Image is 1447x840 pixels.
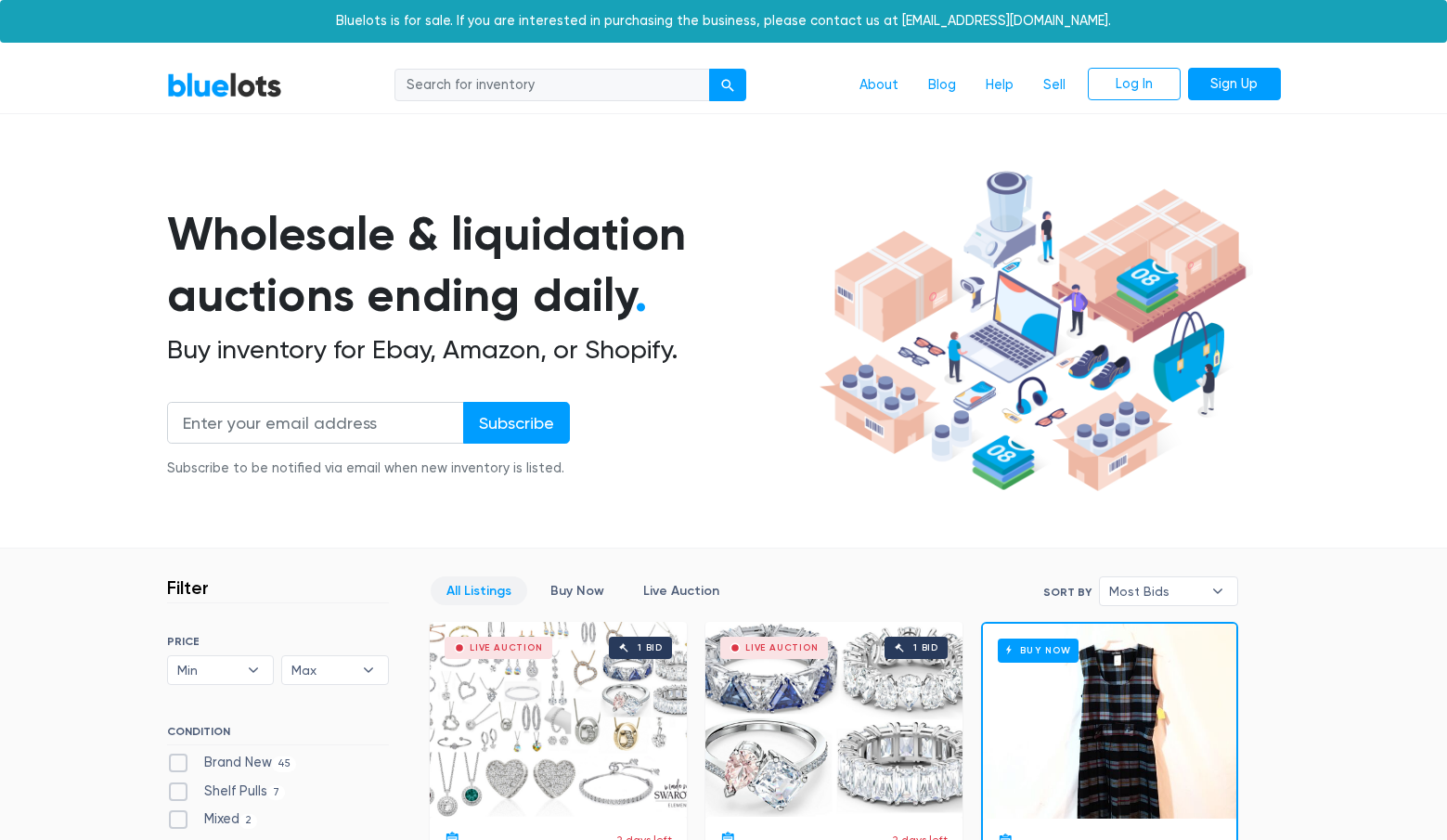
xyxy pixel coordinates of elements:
input: Enter your email address [167,402,464,444]
h6: CONDITION [167,725,389,745]
a: Buy Now [535,576,620,605]
a: Help [971,68,1028,103]
div: Subscribe to be notified via email when new inventory is listed. [167,459,570,479]
div: Live Auction [470,643,543,653]
input: Search for inventory [394,69,710,102]
span: . [635,267,647,323]
a: Blog [913,68,971,103]
a: Log In [1088,68,1181,101]
h6: PRICE [167,635,389,648]
a: Live Auction [627,576,735,605]
span: 7 [267,785,286,800]
h1: Wholesale & liquidation auctions ending daily [167,203,813,327]
h3: Filter [167,576,209,599]
div: 1 bid [638,643,663,653]
input: Subscribe [463,402,570,444]
img: hero-ee84e7d0318cb26816c560f6b4441b76977f77a177738b4e94f68c95b2b83dbb.png [813,162,1253,500]
a: All Listings [431,576,527,605]
b: ▾ [349,656,388,684]
a: Buy Now [983,624,1236,819]
span: Max [291,656,353,684]
label: Shelf Pulls [167,782,286,802]
span: Most Bids [1109,577,1202,605]
a: About [845,68,913,103]
span: 2 [239,814,258,829]
label: Mixed [167,809,258,830]
div: 1 bid [913,643,938,653]
a: Live Auction 1 bid [705,622,963,817]
a: Sell [1028,68,1080,103]
label: Sort By [1043,584,1092,601]
span: 45 [272,756,297,771]
a: Sign Up [1188,68,1281,101]
h6: Buy Now [998,639,1079,662]
span: Min [177,656,239,684]
div: Live Auction [745,643,819,653]
h2: Buy inventory for Ebay, Amazon, or Shopify. [167,334,813,366]
a: BlueLots [167,71,282,98]
a: Live Auction 1 bid [430,622,687,817]
b: ▾ [1198,577,1237,605]
label: Brand New [167,753,297,773]
b: ▾ [234,656,273,684]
